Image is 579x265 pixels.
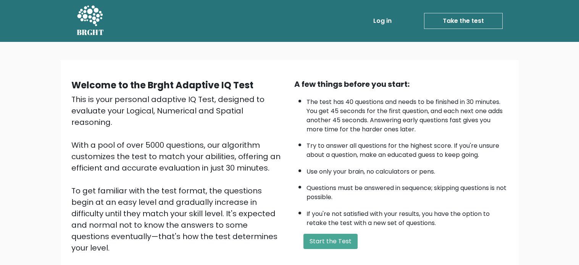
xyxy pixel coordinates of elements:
[303,234,358,249] button: Start the Test
[306,94,508,134] li: The test has 40 questions and needs to be finished in 30 minutes. You get 45 seconds for the firs...
[306,206,508,228] li: If you're not satisfied with your results, you have the option to retake the test with a new set ...
[306,137,508,160] li: Try to answer all questions for the highest score. If you're unsure about a question, make an edu...
[306,180,508,202] li: Questions must be answered in sequence; skipping questions is not possible.
[77,3,104,39] a: BRGHT
[424,13,503,29] a: Take the test
[306,163,508,176] li: Use only your brain, no calculators or pens.
[294,78,508,90] div: A few things before you start:
[370,13,395,29] a: Log in
[71,79,253,91] b: Welcome to the Brght Adaptive IQ Test
[77,28,104,37] h5: BRGHT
